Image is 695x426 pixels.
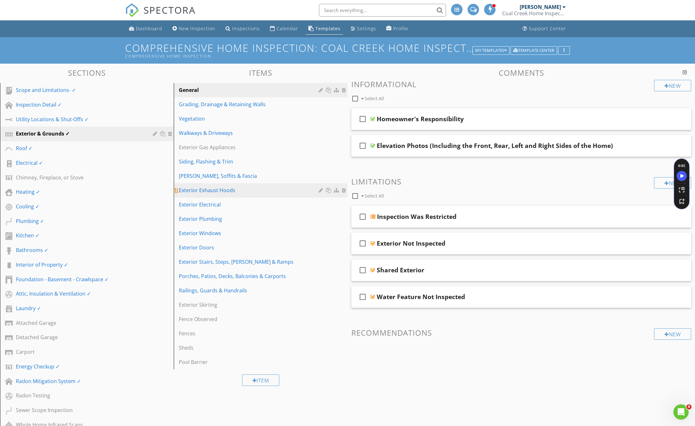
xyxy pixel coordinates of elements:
[126,23,165,35] a: Dashboard
[144,3,196,17] span: SPECTORA
[357,25,376,31] div: Settings
[16,130,144,137] div: Exterior & Grounds ✓
[16,115,144,123] div: Utility Locations & Shut-Offs ✓
[179,315,321,323] div: Fence Observed
[365,193,384,199] span: Select All
[179,101,321,108] div: Grading, Drainage & Retaining Walls
[174,68,347,77] h3: Items
[365,95,384,101] span: Select All
[393,25,408,31] div: Profile
[315,25,341,31] div: Templates
[179,143,321,151] div: Exterior Gas Appliances
[16,86,144,94] div: Scope and Limitations- ✓
[16,217,144,225] div: Plumbing ✓
[377,293,465,301] div: Water Feature Not Inspected
[351,68,691,77] h3: Comments
[16,203,144,210] div: Cooling ✓
[358,289,368,304] i: check_box_outline_blank
[529,25,566,31] div: Support Center
[520,4,561,10] div: [PERSON_NAME]
[125,42,570,59] h1: Comprehensive Home Inspection: Coal Creek Home Inspections
[358,236,368,251] i: check_box_outline_blank
[179,330,321,337] div: Fences
[125,53,475,59] div: Comprehensive Home Inspection
[377,240,445,247] div: Exterior Not Inspected
[472,46,509,55] button: My Templates
[179,115,321,122] div: Vegetation
[179,215,321,223] div: Exterior Plumbing
[179,301,321,309] div: Exterior Skirting
[16,363,144,370] div: Energy Checkup ✓
[377,115,464,123] div: Homeowner's Responsibility
[358,111,368,127] i: check_box_outline_blank
[16,319,144,327] div: Attached Garage
[277,25,298,31] div: Calendar
[358,262,368,278] i: check_box_outline_blank
[179,358,321,366] div: Pool Barrier
[16,232,144,239] div: Kitchen ✓
[673,404,689,420] iframe: Intercom live chat
[377,142,613,150] div: Elevation Photos (Including the Front, Rear, Left and Right Sides of the Home)
[179,158,321,165] div: Siding, Flashing & Trim
[319,4,446,17] input: Search everything...
[377,213,456,220] div: Inspection Was Restricted
[16,406,144,414] div: Sewer Scope Inspection
[179,86,321,94] div: General
[520,23,569,35] a: Support Center
[170,23,218,35] a: New Inspection
[179,229,321,237] div: Exterior Windows
[179,258,321,266] div: Exterior Stairs, Steps, [PERSON_NAME] & Ramps
[232,25,260,31] div: Inspections
[358,138,368,153] i: check_box_outline_blank
[16,174,144,181] div: Chimney, Fireplace, or Stove
[179,201,321,208] div: Exterior Electrical
[475,48,507,53] div: My Templates
[16,392,144,399] div: Radon Testing
[351,80,691,88] h3: Informational
[377,266,424,274] div: Shared Exterior
[16,246,144,254] div: Bathrooms ✓
[179,272,321,280] div: Porches, Patios, Decks, Balconies & Carports
[654,80,691,91] div: New
[348,23,379,35] a: Settings
[179,129,321,137] div: Walkways & Driveways
[179,186,321,194] div: Exterior Exhaust Hoods
[384,23,411,35] a: Profile
[16,333,144,341] div: Detached Garage
[654,328,691,340] div: New
[179,287,321,294] div: Railings, Guards & Handrails
[16,188,144,196] div: Heating ✓
[351,328,691,337] h3: Recommendations
[242,374,280,386] div: Item
[16,144,144,152] div: Roof ✓
[179,172,321,180] div: [PERSON_NAME], Soffits & Fascia
[125,9,196,22] a: SPECTORA
[502,10,566,17] div: Coal Creek Home Inspections
[686,404,692,409] span: 8
[351,177,691,186] h3: Limitations
[16,377,144,385] div: Radon Mitigation System ✓
[16,304,144,312] div: Laundry ✓
[510,46,557,55] button: Template Center
[16,348,144,356] div: Carport
[16,261,144,269] div: Interior of Property ✓
[16,290,144,297] div: Attic, Insulation & Ventilation ✓
[223,23,262,35] a: Inspections
[306,23,343,35] a: Templates
[179,344,321,352] div: Sheds
[16,276,144,283] div: Foundation - Basement - Crawlspace ✓
[358,209,368,224] i: check_box_outline_blank
[654,177,691,189] div: New
[510,47,557,53] a: Template Center
[136,25,162,31] div: Dashboard
[513,48,554,53] div: Template Center
[16,159,144,167] div: Electrical ✓
[179,244,321,251] div: Exterior Doors
[16,101,144,108] div: Inspection Detail ✓
[125,3,139,17] img: The Best Home Inspection Software - Spectora
[267,23,301,35] a: Calendar
[179,25,215,31] div: New Inspection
